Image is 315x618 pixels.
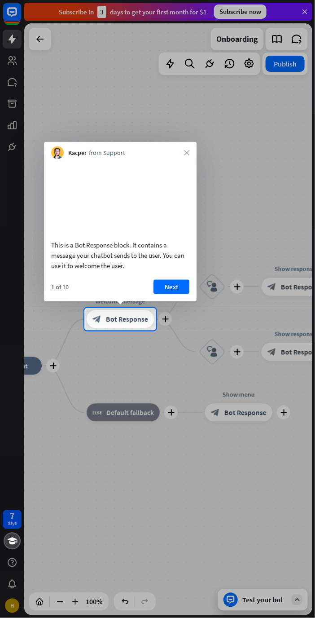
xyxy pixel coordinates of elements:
button: Next [153,280,189,294]
span: from Support [89,149,125,158]
i: close [184,150,189,155]
span: Kacper [68,149,87,158]
div: This is a Bot Response block. It contains a message your chatbot sends to the user. You can use i... [51,240,189,271]
button: Open LiveChat chat widget [7,4,34,31]
i: block_bot_response [92,315,101,324]
span: Bot Response [106,315,148,324]
div: 1 of 10 [51,283,69,291]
